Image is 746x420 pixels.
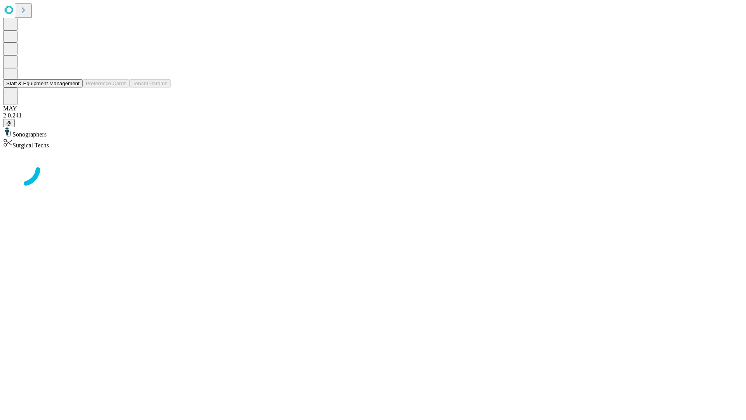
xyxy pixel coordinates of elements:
[3,119,15,127] button: @
[3,105,743,112] div: MAY
[3,127,743,138] div: Sonographers
[129,79,171,87] button: Tenant Params
[3,138,743,149] div: Surgical Techs
[83,79,129,87] button: Preference Cards
[3,79,83,87] button: Staff & Equipment Management
[6,120,12,126] span: @
[3,112,743,119] div: 2.0.241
